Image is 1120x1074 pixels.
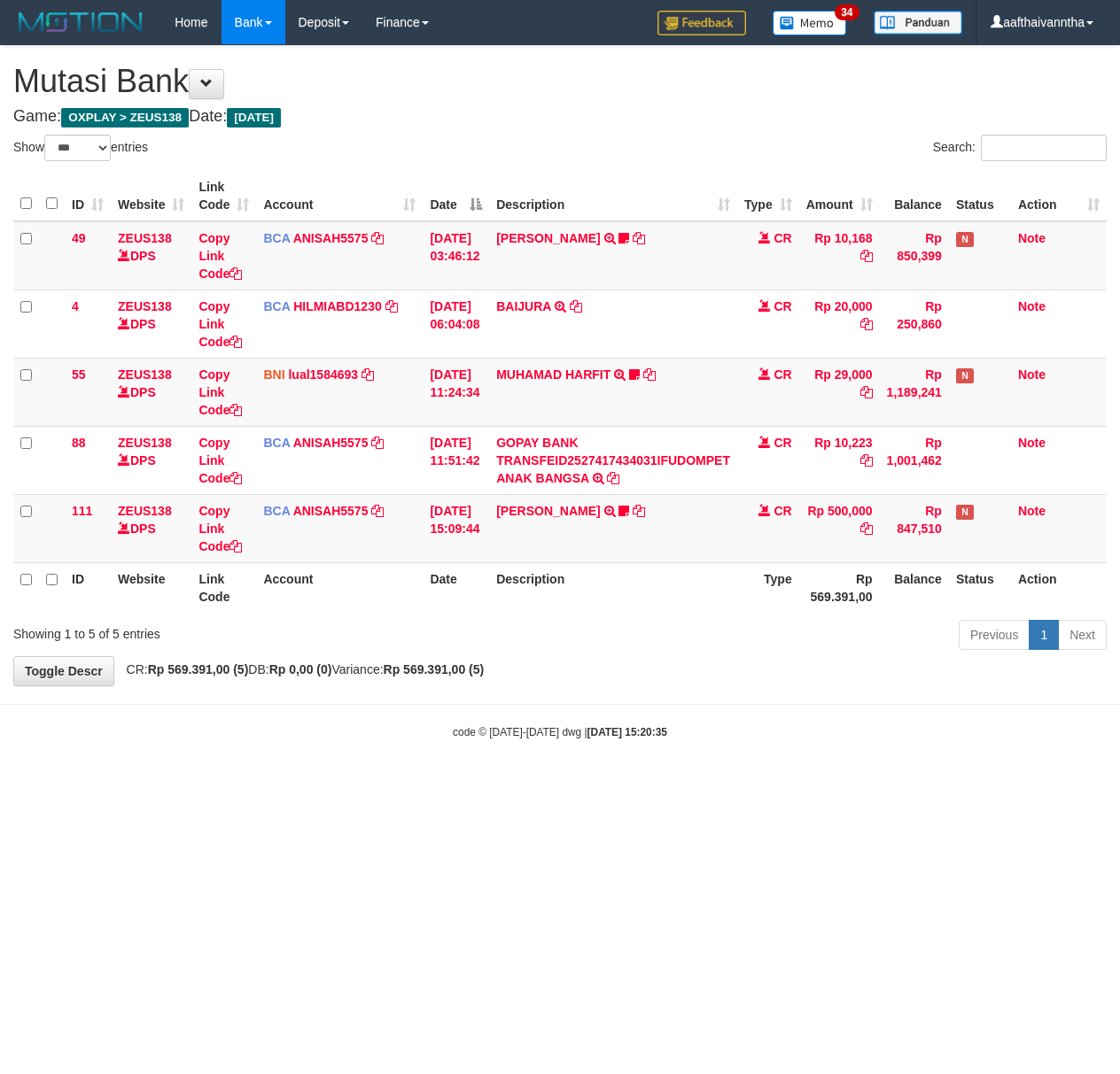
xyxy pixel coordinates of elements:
span: BCA [263,436,290,450]
th: Link Code: activate to sort column ascending [191,171,256,221]
a: Copy Rp 10,168 to clipboard [860,249,873,263]
td: [DATE] 11:24:34 [423,358,489,426]
a: Copy GOPAY BANK TRANSFEID2527417434031IFUDOMPET ANAK BANGSA to clipboard [607,471,619,485]
a: ZEUS138 [118,504,172,518]
td: Rp 1,189,241 [880,358,949,426]
th: Amount: activate to sort column ascending [799,171,880,221]
a: Copy Rp 500,000 to clipboard [860,522,873,536]
a: ZEUS138 [118,367,172,382]
span: 111 [72,504,92,518]
th: Type [737,562,799,613]
a: Note [1018,504,1046,518]
span: CR [774,504,791,518]
td: DPS [111,221,191,290]
a: Previous [959,620,1030,650]
th: Balance [880,562,949,613]
strong: [DATE] 15:20:35 [587,726,667,738]
img: Button%20Memo.svg [773,11,847,35]
a: lual1584693 [288,367,358,382]
a: Copy Link Code [198,299,242,349]
th: Website: activate to sort column ascending [111,171,191,221]
small: code © [DATE]-[DATE] dwg | [453,726,667,738]
img: Feedback.jpg [657,11,746,35]
a: Copy BAIJURA to clipboard [570,299,582,313]
a: Next [1058,620,1107,650]
a: Copy HILMIABD1230 to clipboard [385,299,398,313]
span: BCA [263,231,290,245]
td: Rp 20,000 [799,290,880,358]
th: Status [949,562,1011,613]
th: Account [256,562,423,613]
a: ANISAH5575 [293,504,369,518]
th: Description: activate to sort column ascending [489,171,737,221]
span: Has Note [956,505,974,520]
span: CR [774,367,791,382]
th: ID [65,562,111,613]
strong: Rp 569.391,00 (5) [148,662,249,676]
a: Note [1018,299,1046,313]
td: Rp 847,510 [880,494,949,562]
th: Action: activate to sort column ascending [1011,171,1107,221]
a: ZEUS138 [118,299,172,313]
span: BNI [263,367,284,382]
strong: Rp 0,00 (0) [269,662,332,676]
a: Copy ANISAH5575 to clipboard [371,436,384,450]
a: Copy Rp 20,000 to clipboard [860,317,873,331]
td: [DATE] 06:04:08 [423,290,489,358]
td: [DATE] 03:46:12 [423,221,489,290]
th: Description [489,562,737,613]
a: ANISAH5575 [293,231,369,245]
span: 88 [72,436,86,450]
span: OXPLAY > ZEUS138 [61,108,189,127]
th: Balance [880,171,949,221]
span: 4 [72,299,79,313]
th: Date: activate to sort column descending [423,171,489,221]
span: 34 [835,4,859,20]
span: CR [774,436,791,450]
a: Copy MUHAMAD HARFIT to clipboard [643,367,656,382]
td: Rp 250,860 [880,290,949,358]
a: Copy Link Code [198,504,242,553]
label: Search: [933,135,1107,161]
a: Copy KAREN ADELIN MARTH to clipboard [633,504,645,518]
th: Rp 569.391,00 [799,562,880,613]
a: Copy INA PAUJANAH to clipboard [633,231,645,245]
td: DPS [111,290,191,358]
a: Note [1018,367,1046,382]
select: Showentries [44,135,111,161]
td: Rp 10,168 [799,221,880,290]
strong: Rp 569.391,00 (5) [384,662,485,676]
td: Rp 29,000 [799,358,880,426]
td: [DATE] 15:09:44 [423,494,489,562]
span: Has Note [956,232,974,247]
td: [DATE] 11:51:42 [423,426,489,494]
th: ID: activate to sort column ascending [65,171,111,221]
a: Copy Rp 29,000 to clipboard [860,385,873,399]
a: BAIJURA [496,299,551,313]
td: Rp 850,399 [880,221,949,290]
a: Copy ANISAH5575 to clipboard [371,231,384,245]
th: Date [423,562,489,613]
th: Action [1011,562,1107,613]
span: CR [774,299,791,313]
img: panduan.png [874,11,962,35]
span: [DATE] [227,108,281,127]
td: Rp 500,000 [799,494,880,562]
a: 1 [1029,620,1059,650]
span: BCA [263,504,290,518]
a: ZEUS138 [118,436,172,450]
td: Rp 1,001,462 [880,426,949,494]
span: 55 [72,367,86,382]
h1: Mutasi Bank [13,64,1107,99]
a: Toggle Descr [13,656,114,686]
td: DPS [111,426,191,494]
label: Show entries [13,135,148,161]
a: Note [1018,231,1046,245]
div: Showing 1 to 5 of 5 entries [13,618,454,643]
a: Note [1018,436,1046,450]
th: Account: activate to sort column ascending [256,171,423,221]
a: HILMIABD1230 [293,299,382,313]
td: DPS [111,494,191,562]
th: Link Code [191,562,256,613]
a: [PERSON_NAME] [496,231,600,245]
